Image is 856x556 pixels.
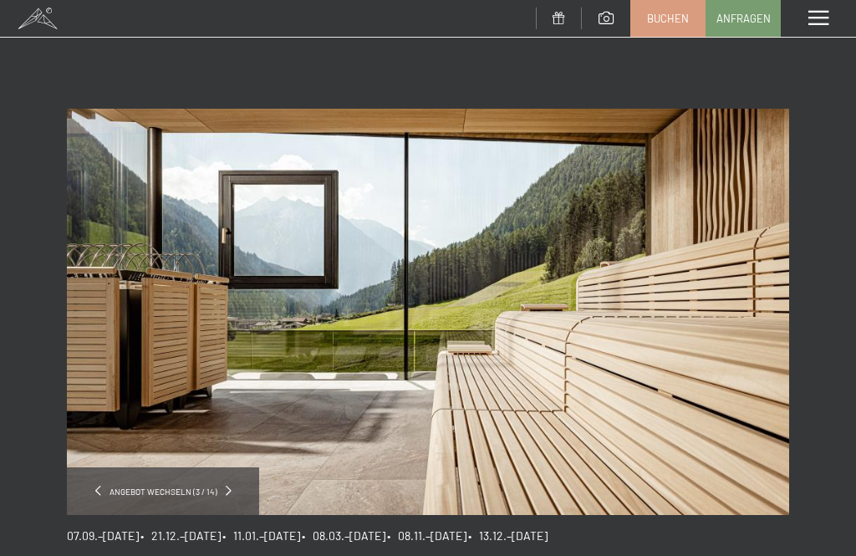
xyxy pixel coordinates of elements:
[302,528,385,543] span: • 08.03.–[DATE]
[706,1,780,36] a: Anfragen
[67,528,139,543] span: 07.09.–[DATE]
[468,528,548,543] span: • 13.12.–[DATE]
[647,11,689,26] span: Buchen
[67,109,789,515] img: Just Relax // 5=4
[222,528,300,543] span: • 11.01.–[DATE]
[716,11,771,26] span: Anfragen
[387,528,466,543] span: • 08.11.–[DATE]
[101,486,226,497] span: Angebot wechseln (3 / 14)
[140,528,221,543] span: • 21.12.–[DATE]
[631,1,705,36] a: Buchen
